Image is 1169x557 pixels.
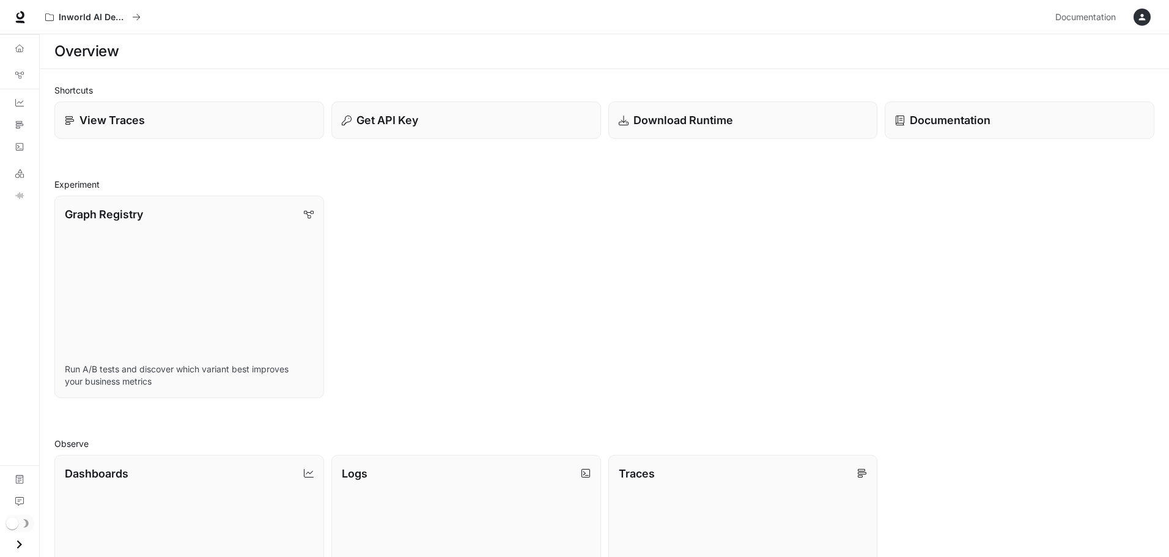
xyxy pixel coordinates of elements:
[54,196,324,398] a: Graph RegistryRun A/B tests and discover which variant best improves your business metrics
[5,115,34,135] a: Traces
[885,101,1154,139] a: Documentation
[5,65,34,85] a: Graph Registry
[6,516,18,529] span: Dark mode toggle
[40,5,146,29] button: All workspaces
[65,465,128,482] p: Dashboards
[1050,5,1125,29] a: Documentation
[54,39,119,64] h1: Overview
[331,101,601,139] button: Get API Key
[356,112,418,128] p: Get API Key
[608,101,878,139] a: Download Runtime
[59,12,127,23] p: Inworld AI Demos
[5,39,34,58] a: Overview
[54,101,324,139] a: View Traces
[5,164,34,183] a: LLM Playground
[342,465,367,482] p: Logs
[65,363,314,388] p: Run A/B tests and discover which variant best improves your business metrics
[910,112,990,128] p: Documentation
[5,186,34,205] a: TTS Playground
[6,532,33,557] button: Open drawer
[5,470,34,489] a: Documentation
[54,84,1154,97] h2: Shortcuts
[5,137,34,157] a: Logs
[54,178,1154,191] h2: Experiment
[5,93,34,113] a: Dashboards
[1055,10,1116,25] span: Documentation
[619,465,655,482] p: Traces
[633,112,733,128] p: Download Runtime
[5,492,34,511] a: Feedback
[54,437,1154,450] h2: Observe
[79,112,145,128] p: View Traces
[65,206,143,223] p: Graph Registry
